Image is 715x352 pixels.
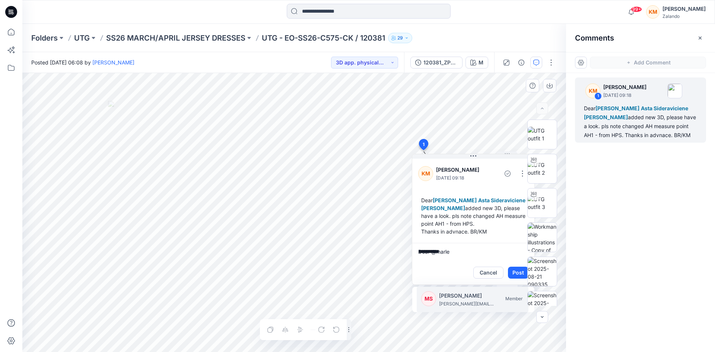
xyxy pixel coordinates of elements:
button: Post [508,267,528,279]
button: Add Comment [590,57,706,69]
p: 29 [397,34,403,42]
p: [DATE] 09:18 [603,92,646,99]
div: KM [418,166,433,181]
button: Details [515,57,527,69]
button: M [465,57,488,69]
span: [PERSON_NAME] [421,205,465,211]
div: KM [585,83,600,98]
a: Folders [31,33,58,43]
p: [PERSON_NAME] [436,165,485,174]
span: Posted [DATE] 06:08 by [31,58,134,66]
div: Zalando [662,13,706,19]
a: SS26 MARCH/APRIL JERSEY DRESSES [106,33,245,43]
button: 120381_ZPL_DEV2 KM [410,57,463,69]
button: 29 [388,33,412,43]
span: Asta Sideraviciene [641,105,688,111]
img: UTG outfit 3 [528,195,557,211]
span: Member [505,296,522,301]
span: 99+ [631,6,642,12]
p: Marlene Seefeldt [439,291,495,300]
div: Dear added new 3D, please have a look. pls note changed AH measure point AH1 - from HPS. Thanks i... [584,104,697,140]
span: [PERSON_NAME] [595,105,639,111]
a: UTG [74,33,90,43]
div: MS [421,291,436,306]
img: UTG outfit 2 [528,161,557,177]
img: Screenshot 2025-08-21 090227 [528,291,557,320]
p: UTG - EO-SS26-C575-CK / 120381 [262,33,385,43]
div: 120381_ZPL_DEV2 KM [423,58,458,67]
span: 1 [423,141,425,148]
img: UTG outfit 1 [528,127,557,142]
div: 1 [594,92,602,100]
h2: Comments [575,34,614,42]
p: marlene.seefeldt@zalando.de [439,300,495,308]
span: [PERSON_NAME] [584,114,628,120]
span: [PERSON_NAME] [433,197,477,203]
div: KM [646,5,660,19]
button: Cancel [473,267,503,279]
a: [PERSON_NAME] [92,59,134,66]
img: Workmanship illustrations - Copy of x120349 (1) [528,223,557,252]
img: Screenshot 2025-08-21 090335 [528,257,557,286]
div: [PERSON_NAME] [662,4,706,13]
span: Asta Sideraviciene [478,197,525,203]
p: [DATE] 09:18 [436,174,485,182]
div: Dear added new 3D, please have a look. pls note changed AH measure point AH1 - from HPS. Thanks i... [418,193,528,238]
p: [PERSON_NAME] [603,83,646,92]
div: M [479,58,483,67]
